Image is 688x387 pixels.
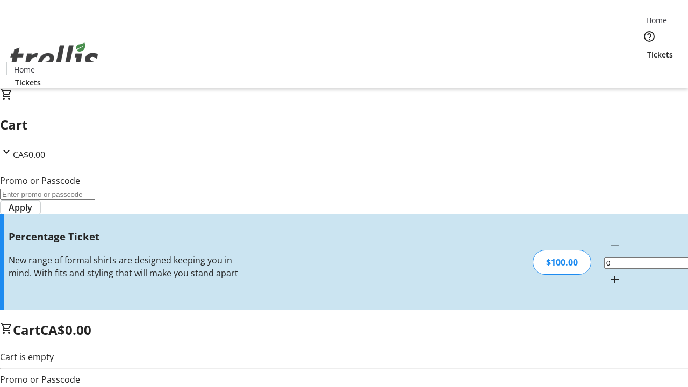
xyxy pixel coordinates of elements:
div: New range of formal shirts are designed keeping you in mind. With fits and styling that will make... [9,254,243,279]
span: Home [646,15,667,26]
span: CA$0.00 [13,149,45,161]
img: Orient E2E Organization cokRgQ0ocx's Logo [6,31,102,84]
span: Home [14,64,35,75]
h3: Percentage Ticket [9,229,243,244]
span: CA$0.00 [40,321,91,339]
button: Increment by one [604,269,626,290]
a: Tickets [639,49,682,60]
div: $100.00 [533,250,591,275]
span: Tickets [647,49,673,60]
span: Tickets [15,77,41,88]
a: Tickets [6,77,49,88]
a: Home [639,15,673,26]
a: Home [7,64,41,75]
button: Help [639,26,660,47]
button: Cart [639,60,660,82]
span: Apply [9,201,32,214]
